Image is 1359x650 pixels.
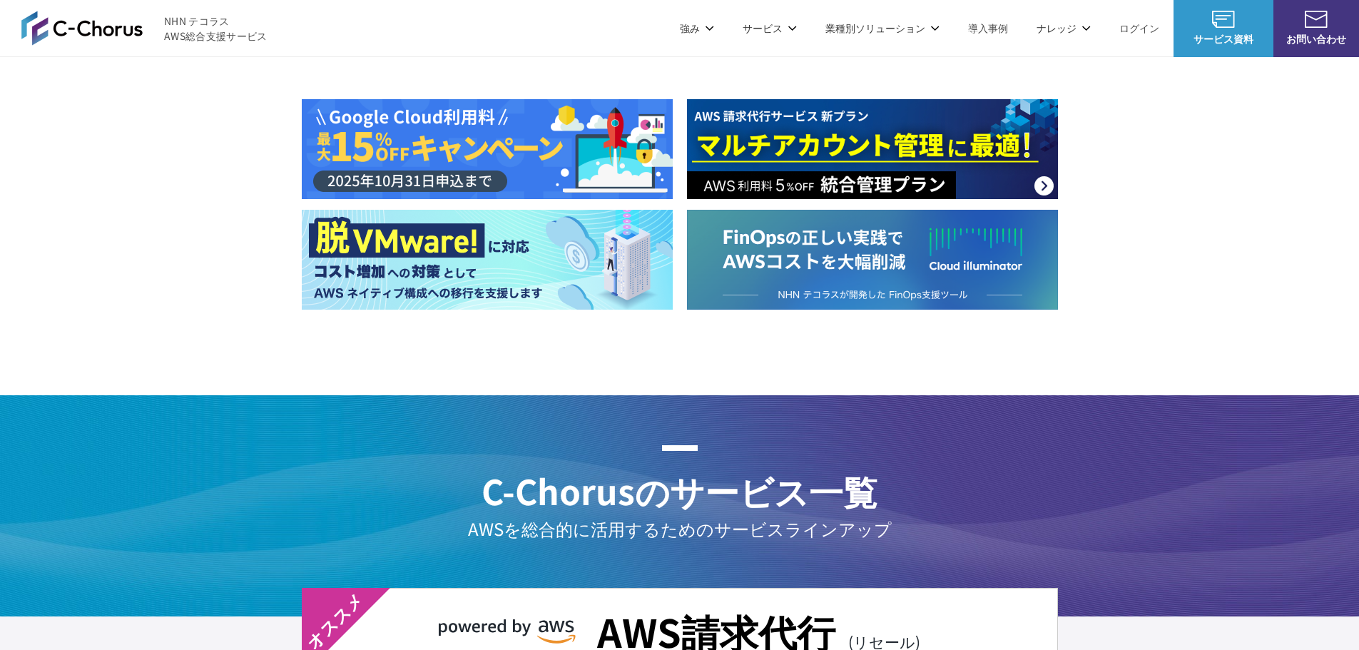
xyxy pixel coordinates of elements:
a: 導入事例 [968,21,1008,36]
a: ログイン [1119,21,1159,36]
p: 業種別ソリューション [825,21,940,36]
img: AWS費用の大幅削減 正しいアプローチを提案 [687,210,1058,310]
p: ナレッジ [1037,21,1091,36]
img: AWS総合支援サービス C-Chorus [21,11,143,45]
p: 強み [680,21,714,36]
span: サービス資料 [1174,31,1273,46]
img: 脱VMwareに対応 コスト増加への対策としてAWSネイティブ構成への移行を支援します [302,210,673,310]
span: NHN テコラス AWS総合支援サービス [164,14,268,44]
span: お問い合わせ [1273,31,1359,46]
p: サービス [743,21,797,36]
img: AWS総合支援サービス C-Chorus サービス資料 [1212,11,1235,28]
img: AWS請求代行サービス 統合管理プラン [687,99,1058,199]
img: Google Cloud利用料 最大15%OFFキャンペーン 2025年10月31日申込まで [302,99,673,199]
img: お問い合わせ [1305,11,1328,28]
img: powered by AWS [439,619,576,644]
a: AWS総合支援サービス C-Chorus NHN テコラスAWS総合支援サービス [21,11,268,45]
